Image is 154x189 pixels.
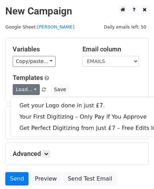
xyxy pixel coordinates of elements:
[82,45,142,53] h5: Email column
[30,172,61,185] a: Preview
[13,150,141,158] h5: Advanced
[5,24,74,30] small: Google Sheet:
[51,84,69,95] button: Save
[13,74,43,81] a: Templates
[13,84,40,95] a: Load...
[5,172,29,185] a: Send
[101,23,149,31] span: Daily emails left: 50
[101,24,149,30] a: Daily emails left: 50
[13,45,72,53] h5: Variables
[63,172,117,185] a: Send Test Email
[5,5,149,17] h2: New Campaign
[13,56,56,67] a: Copy/paste...
[37,24,74,30] a: [PERSON_NAME]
